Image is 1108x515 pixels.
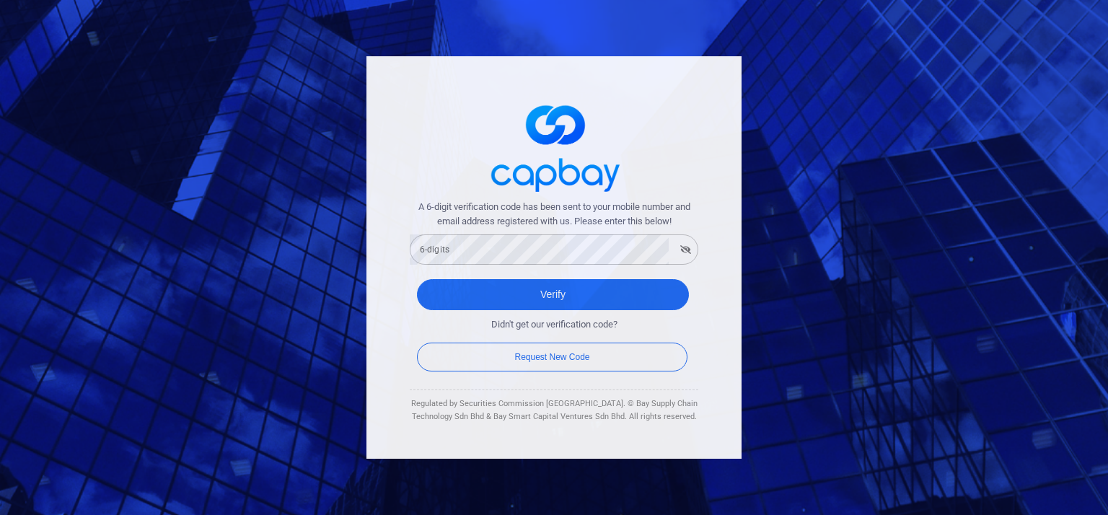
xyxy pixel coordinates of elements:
button: Verify [417,279,689,310]
span: A 6-digit verification code has been sent to your mobile number and email address registered with... [410,200,698,230]
img: logo [482,92,626,200]
span: Didn't get our verification code? [491,317,617,333]
div: Regulated by Securities Commission [GEOGRAPHIC_DATA]. © Bay Supply Chain Technology Sdn Bhd & Bay... [410,397,698,423]
button: Request New Code [417,343,687,371]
